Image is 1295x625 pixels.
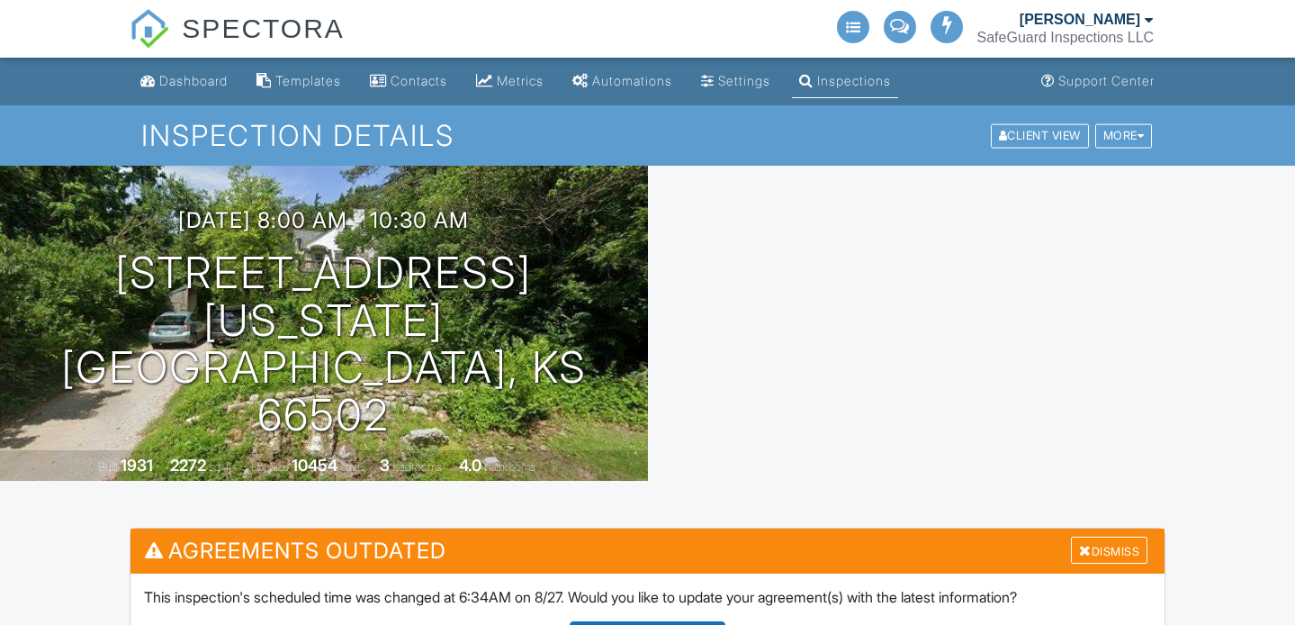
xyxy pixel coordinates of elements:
[817,73,891,88] div: Inspections
[209,460,234,474] span: sq. ft.
[1058,73,1155,88] div: Support Center
[363,65,454,98] a: Contacts
[182,9,345,47] span: SPECTORA
[130,9,169,49] img: The Best Home Inspection Software - Spectora
[392,460,442,474] span: bedrooms
[178,208,469,232] h3: [DATE] 8:00 am - 10:30 am
[159,73,228,88] div: Dashboard
[694,65,778,98] a: Settings
[130,27,345,60] a: SPECTORA
[718,73,770,88] div: Settings
[141,120,1155,151] h1: Inspection Details
[380,456,390,475] div: 3
[792,65,898,98] a: Inspections
[977,29,1155,47] div: SafeGuard Inspections LLC
[29,249,619,439] h1: [STREET_ADDRESS][US_STATE] [GEOGRAPHIC_DATA], KS 66502
[497,73,544,88] div: Metrics
[340,460,363,474] span: sq.ft.
[991,123,1089,148] div: Client View
[292,456,337,475] div: 10454
[391,73,447,88] div: Contacts
[133,65,235,98] a: Dashboard
[989,128,1093,141] a: Client View
[469,65,551,98] a: Metrics
[1095,123,1153,148] div: More
[121,456,153,475] div: 1931
[565,65,679,98] a: Automations (Advanced)
[98,460,118,474] span: Built
[459,456,481,475] div: 4.0
[249,65,348,98] a: Templates
[130,529,1165,573] h3: Agreements Outdated
[592,73,672,88] div: Automations
[1034,65,1162,98] a: Support Center
[275,73,341,88] div: Templates
[1020,11,1140,29] div: [PERSON_NAME]
[170,456,206,475] div: 2272
[251,460,289,474] span: Lot Size
[1071,537,1147,565] div: Dismiss
[484,460,535,474] span: bathrooms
